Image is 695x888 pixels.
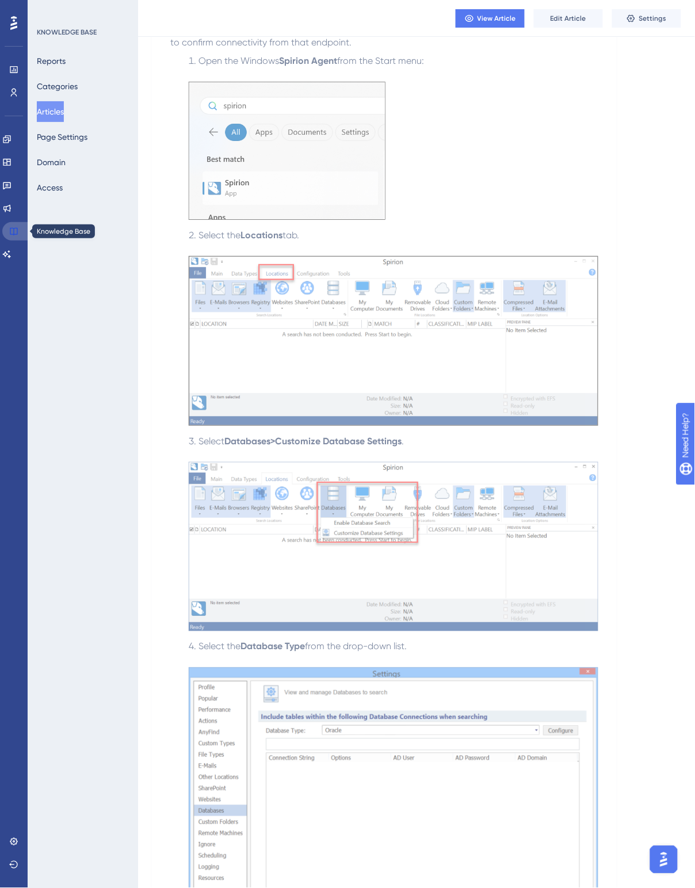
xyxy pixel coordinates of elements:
[551,14,586,23] span: Edit Article
[198,55,279,66] span: Open the Windows
[240,230,282,241] strong: Locations
[224,436,402,447] strong: Databases>Customize Database Settings
[37,76,78,97] button: Categories
[27,3,72,17] span: Need Help?
[198,230,240,241] span: Select the
[647,843,681,877] iframe: UserGuiding AI Assistant Launcher
[639,14,667,23] span: Settings
[240,641,305,652] strong: Database Type
[37,127,87,147] button: Page Settings
[37,51,66,71] button: Reports
[478,14,516,23] span: View Article
[37,152,66,173] button: Domain
[198,641,240,652] span: Select the
[337,55,424,66] span: from the Start menu:
[37,177,63,198] button: Access
[456,9,525,28] button: View Article
[37,101,64,122] button: Articles
[305,641,407,652] span: from the drop-down list.
[612,9,681,28] button: Settings
[282,230,299,241] span: tab.
[198,436,224,447] span: Select
[534,9,603,28] button: Edit Article
[279,55,337,66] strong: Spirion Agent
[402,436,404,447] span: .
[37,28,97,37] div: KNOWLEDGE BASE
